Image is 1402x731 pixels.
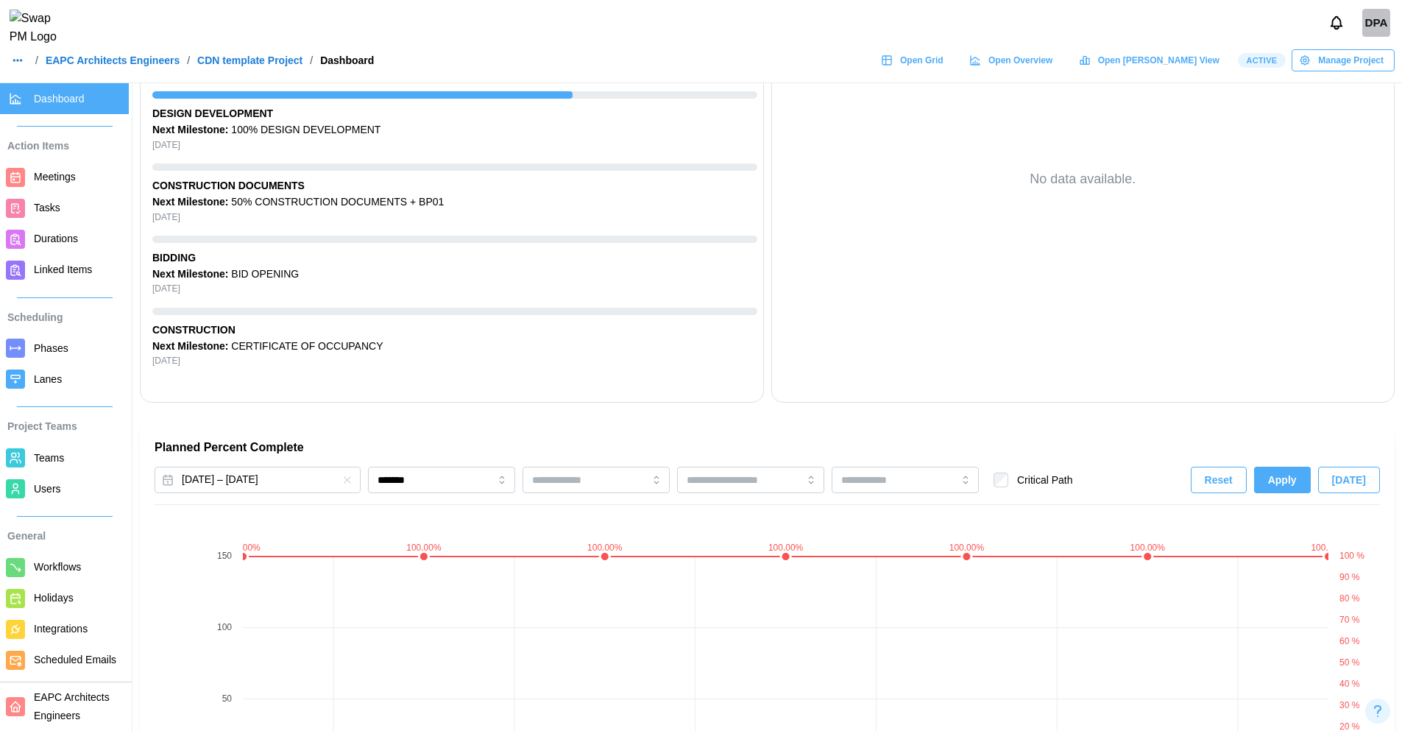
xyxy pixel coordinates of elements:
[34,592,74,604] span: Holidays
[155,467,361,493] button: Jun 24, 2025 – Mar 19, 2027
[152,282,757,296] div: [DATE]
[1362,9,1390,37] div: DPA
[900,50,943,71] span: Open Grid
[152,250,757,266] div: BIDDING
[1008,473,1072,487] label: Critical Path
[1324,10,1349,35] button: Notifications
[152,268,228,280] strong: Next Milestone:
[34,171,76,183] span: Meetings
[152,194,757,211] div: 50% CONSTRUCTION DOCUMENTS + BP01
[155,439,1380,456] h2: Planned Percent Complete
[197,55,302,66] a: CDN template Project
[34,691,110,721] span: EAPC Architects Engineers
[46,55,180,66] a: EAPC Architects Engineers
[152,122,757,138] div: 100% DESIGN DEVELOPMENT
[962,49,1064,71] a: Open Overview
[34,561,81,573] span: Workflows
[34,264,92,275] span: Linked Items
[874,49,955,71] a: Open Grid
[34,93,85,105] span: Dashboard
[152,106,757,122] div: DESIGN DEVELOPMENT
[152,178,757,194] div: CONSTRUCTION DOCUMENTS
[34,342,68,354] span: Phases
[320,55,374,66] div: Dashboard
[988,50,1052,71] span: Open Overview
[310,55,313,66] div: /
[1292,49,1395,71] button: Manage Project
[1098,50,1219,71] span: Open [PERSON_NAME] View
[34,483,61,495] span: Users
[1332,467,1366,492] span: [DATE]
[34,233,78,244] span: Durations
[187,55,190,66] div: /
[152,138,757,152] div: [DATE]
[152,340,228,352] strong: Next Milestone:
[35,55,38,66] div: /
[1318,467,1380,493] button: [DATE]
[1254,467,1311,493] button: Apply
[152,266,757,283] div: BID OPENING
[34,452,64,464] span: Teams
[1205,467,1233,492] span: Reset
[1362,9,1390,37] a: Daud Platform admin
[1030,169,1136,190] div: No data available.
[152,354,757,368] div: [DATE]
[1268,467,1297,492] span: Apply
[34,623,88,635] span: Integrations
[1191,467,1247,493] button: Reset
[152,211,757,225] div: [DATE]
[34,373,62,385] span: Lanes
[1318,50,1384,71] span: Manage Project
[152,339,757,355] div: CERTIFICATE OF OCCUPANCY
[1071,49,1230,71] a: Open [PERSON_NAME] View
[10,10,69,46] img: Swap PM Logo
[34,654,116,665] span: Scheduled Emails
[34,202,60,213] span: Tasks
[152,322,757,339] div: CONSTRUCTION
[152,196,228,208] strong: Next Milestone:
[152,124,228,135] strong: Next Milestone:
[1246,54,1277,67] span: Active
